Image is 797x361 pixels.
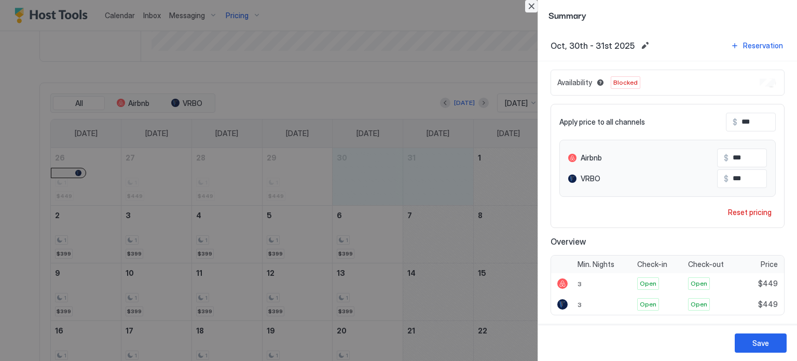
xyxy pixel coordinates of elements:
[581,153,602,163] span: Airbnb
[557,78,592,87] span: Availability
[724,174,729,183] span: $
[691,300,707,309] span: Open
[581,174,600,183] span: VRBO
[729,38,785,52] button: Reservation
[758,300,778,309] span: $449
[578,260,614,269] span: Min. Nights
[761,260,778,269] span: Price
[752,338,769,349] div: Save
[640,279,656,288] span: Open
[724,153,729,163] span: $
[724,205,776,219] button: Reset pricing
[639,39,651,52] button: Edit date range
[758,279,778,288] span: $449
[728,207,772,218] div: Reset pricing
[578,280,582,288] span: 3
[594,76,607,89] button: Blocked dates override all pricing rules and remain unavailable until manually unblocked
[551,236,785,247] span: Overview
[637,260,667,269] span: Check-in
[613,78,638,87] span: Blocked
[743,40,783,51] div: Reservation
[10,326,35,351] iframe: Intercom live chat
[733,117,737,127] span: $
[688,260,724,269] span: Check-out
[691,279,707,288] span: Open
[548,8,787,21] span: Summary
[559,117,645,127] span: Apply price to all channels
[551,41,635,51] span: Oct, 30th - 31st 2025
[640,300,656,309] span: Open
[578,301,582,309] span: 3
[735,333,787,353] button: Save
